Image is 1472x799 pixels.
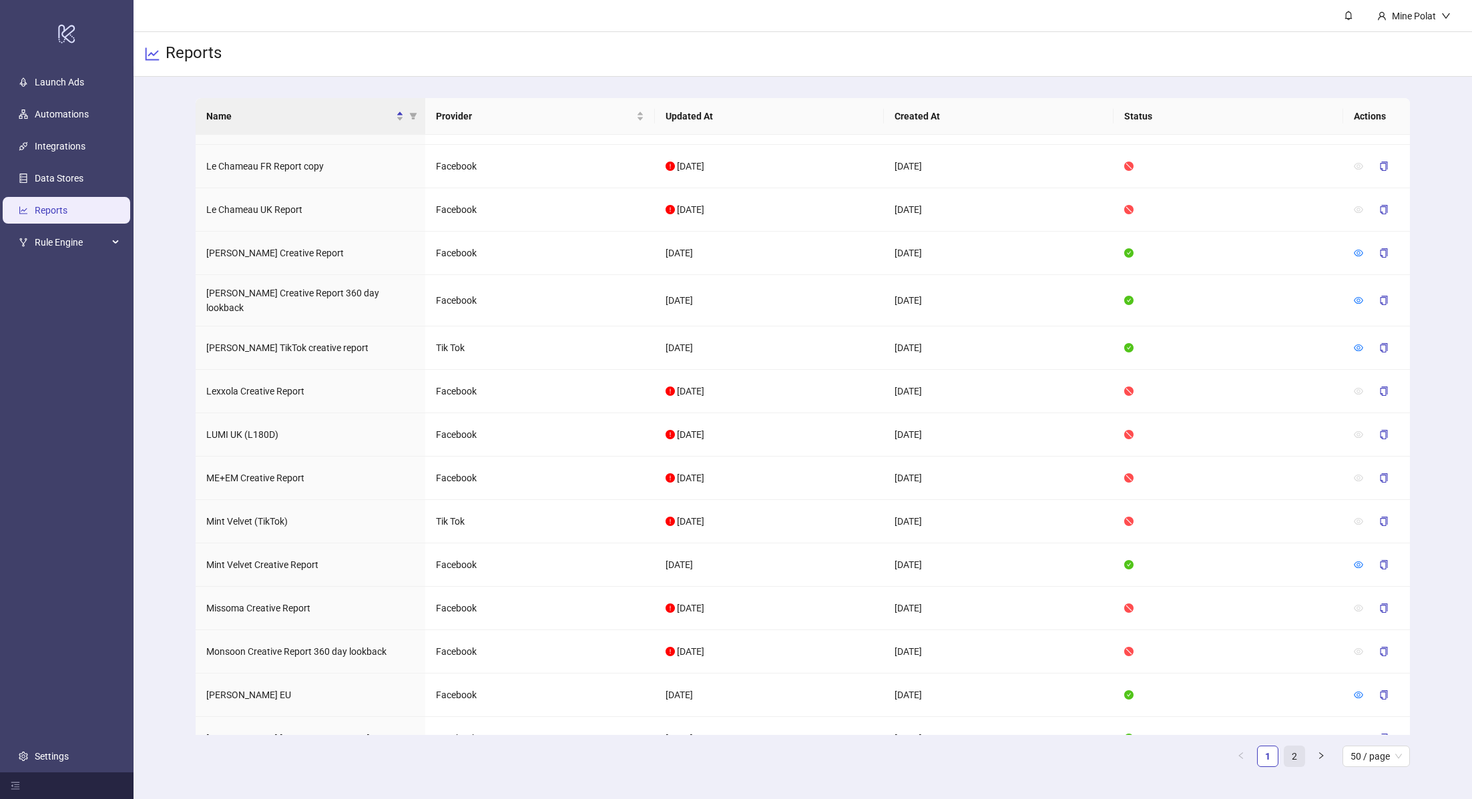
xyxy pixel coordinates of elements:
[884,413,1114,457] td: [DATE]
[1124,690,1134,700] span: check-circle
[1379,296,1389,305] span: copy
[1124,248,1134,258] span: check-circle
[196,145,425,188] td: Le Chameau FR Report copy
[1354,647,1363,656] span: eye
[677,516,704,527] span: [DATE]
[425,674,655,717] td: Facebook
[1369,424,1399,445] button: copy
[677,473,704,483] span: [DATE]
[666,386,675,396] span: exclamation-circle
[1354,473,1363,483] span: eye
[884,188,1114,232] td: [DATE]
[1284,746,1305,767] li: 2
[677,386,704,396] span: [DATE]
[1379,386,1389,396] span: copy
[1354,734,1363,743] span: eye
[1257,746,1278,767] li: 1
[1258,746,1278,766] a: 1
[196,630,425,674] td: Monsoon Creative Report 360 day lookback
[1124,386,1134,396] span: stop
[884,98,1114,135] th: Created At
[884,500,1114,543] td: [DATE]
[407,106,420,126] span: filter
[1369,728,1399,749] button: copy
[196,457,425,500] td: ME+EM Creative Report
[1354,248,1363,258] a: eye
[666,162,675,171] span: exclamation-circle
[1369,641,1399,662] button: copy
[1369,156,1399,177] button: copy
[884,232,1114,275] td: [DATE]
[1354,162,1363,171] span: eye
[35,77,84,87] a: Launch Ads
[666,205,675,214] span: exclamation-circle
[1354,386,1363,396] span: eye
[1379,248,1389,258] span: copy
[425,543,655,587] td: Facebook
[35,205,67,216] a: Reports
[425,587,655,630] td: Facebook
[1317,752,1325,760] span: right
[1369,337,1399,358] button: copy
[1441,11,1451,21] span: down
[666,430,675,439] span: exclamation-circle
[1124,473,1134,483] span: stop
[666,647,675,656] span: exclamation-circle
[425,145,655,188] td: Facebook
[35,141,85,152] a: Integrations
[409,112,417,120] span: filter
[425,370,655,413] td: Facebook
[1351,746,1402,766] span: 50 / page
[1354,430,1363,439] span: eye
[196,98,425,135] th: Name
[196,717,425,760] td: [PERSON_NAME] [GEOGRAPHIC_DATA]
[425,275,655,326] td: Facebook
[166,43,222,65] h3: Reports
[35,229,108,256] span: Rule Engine
[425,500,655,543] td: Tik Tok
[1124,430,1134,439] span: stop
[884,717,1114,760] td: [DATE]
[1354,733,1363,744] a: eye
[1230,746,1252,767] li: Previous Page
[1124,603,1134,613] span: stop
[655,275,885,326] td: [DATE]
[884,674,1114,717] td: [DATE]
[1369,467,1399,489] button: copy
[884,145,1114,188] td: [DATE]
[884,326,1114,370] td: [DATE]
[1344,11,1353,20] span: bell
[1379,430,1389,439] span: copy
[196,275,425,326] td: [PERSON_NAME] Creative Report 360 day lookback
[1343,98,1410,135] th: Actions
[1124,162,1134,171] span: stop
[1354,690,1363,700] a: eye
[206,109,393,123] span: Name
[196,326,425,370] td: [PERSON_NAME] TikTok creative report
[655,543,885,587] td: [DATE]
[1124,560,1134,569] span: check-circle
[1379,162,1389,171] span: copy
[655,326,885,370] td: [DATE]
[1114,98,1343,135] th: Status
[1237,752,1245,760] span: left
[655,98,885,135] th: Updated At
[1124,734,1134,743] span: check-circle
[196,674,425,717] td: [PERSON_NAME] EU
[1369,242,1399,264] button: copy
[425,326,655,370] td: Tik Tok
[1124,343,1134,352] span: check-circle
[35,751,69,762] a: Settings
[1354,559,1363,570] a: eye
[1369,554,1399,575] button: copy
[196,232,425,275] td: [PERSON_NAME] Creative Report
[666,517,675,526] span: exclamation-circle
[666,473,675,483] span: exclamation-circle
[1379,560,1389,569] span: copy
[1310,746,1332,767] li: Next Page
[1354,560,1363,569] span: eye
[1379,647,1389,656] span: copy
[677,603,704,613] span: [DATE]
[1369,199,1399,220] button: copy
[19,238,28,247] span: fork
